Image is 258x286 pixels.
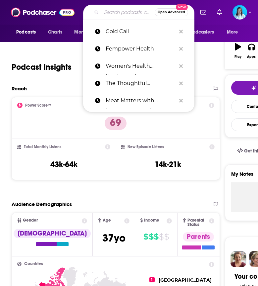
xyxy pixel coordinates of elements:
span: More [227,28,238,37]
a: The Thoughtful Entrepreneur [83,75,194,92]
button: Open AdvancedNew [155,8,188,16]
a: Cold Call [83,23,194,40]
img: User Profile [232,5,247,20]
img: tell me why sparkle [251,85,256,91]
p: Women's Health Unplugged [106,57,176,75]
span: Open Advanced [158,11,185,14]
h2: Audience Demographics [12,201,72,207]
h2: Power Score™ [25,103,51,108]
span: Monitoring [74,28,98,37]
button: open menu [178,26,224,39]
p: Fempower Health [106,40,176,57]
button: Play [231,39,245,63]
a: Show notifications dropdown [198,7,209,18]
span: $ [143,232,148,242]
a: Women's Health Unplugged [83,57,194,75]
button: open menu [70,26,106,39]
span: $ [159,232,164,242]
div: Play [234,55,241,59]
a: Meat Matters with [PERSON_NAME] [83,92,194,109]
button: open menu [12,26,44,39]
h2: Total Monthly Listens [24,144,61,149]
span: Gender [23,218,38,223]
div: [DEMOGRAPHIC_DATA] [14,229,91,238]
input: Search podcasts, credits, & more... [101,7,155,18]
p: The Thoughtful Entrepreneur [106,75,176,92]
h1: Podcast Insights [12,62,72,72]
span: Podcasts [16,28,36,37]
span: $ [164,232,169,242]
img: Podchaser - Follow, Share and Rate Podcasts [11,6,75,19]
span: Logged in as ClarisseG [232,5,247,20]
p: Meat Matters with Jenny Mitich [106,92,176,109]
h3: 14k-21k [155,159,181,169]
span: Income [144,218,159,223]
div: Parents [183,232,214,241]
h2: New Episode Listens [128,144,164,149]
span: Charts [48,28,62,37]
h3: 43k-64k [50,159,77,169]
div: Apps [247,55,256,59]
span: For Podcasters [182,28,214,37]
a: Show notifications dropdown [214,7,225,18]
span: Parental Status [187,218,208,227]
span: Age [103,218,111,223]
span: $ [149,232,153,242]
p: Cold Call [106,23,176,40]
span: Countries [24,262,43,266]
a: Charts [44,26,66,39]
p: 69 [105,117,127,130]
h2: Reach [12,85,27,92]
button: open menu [222,26,246,39]
span: 37 yo [102,232,126,244]
span: 1 [149,277,155,282]
button: Show profile menu [232,5,247,20]
img: Sydney Profile [231,251,246,267]
span: $ [154,232,158,242]
div: Search podcasts, credits, & more... [83,5,194,20]
a: Fempower Health [83,40,194,57]
span: [GEOGRAPHIC_DATA] [159,277,212,283]
span: New [176,4,188,10]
